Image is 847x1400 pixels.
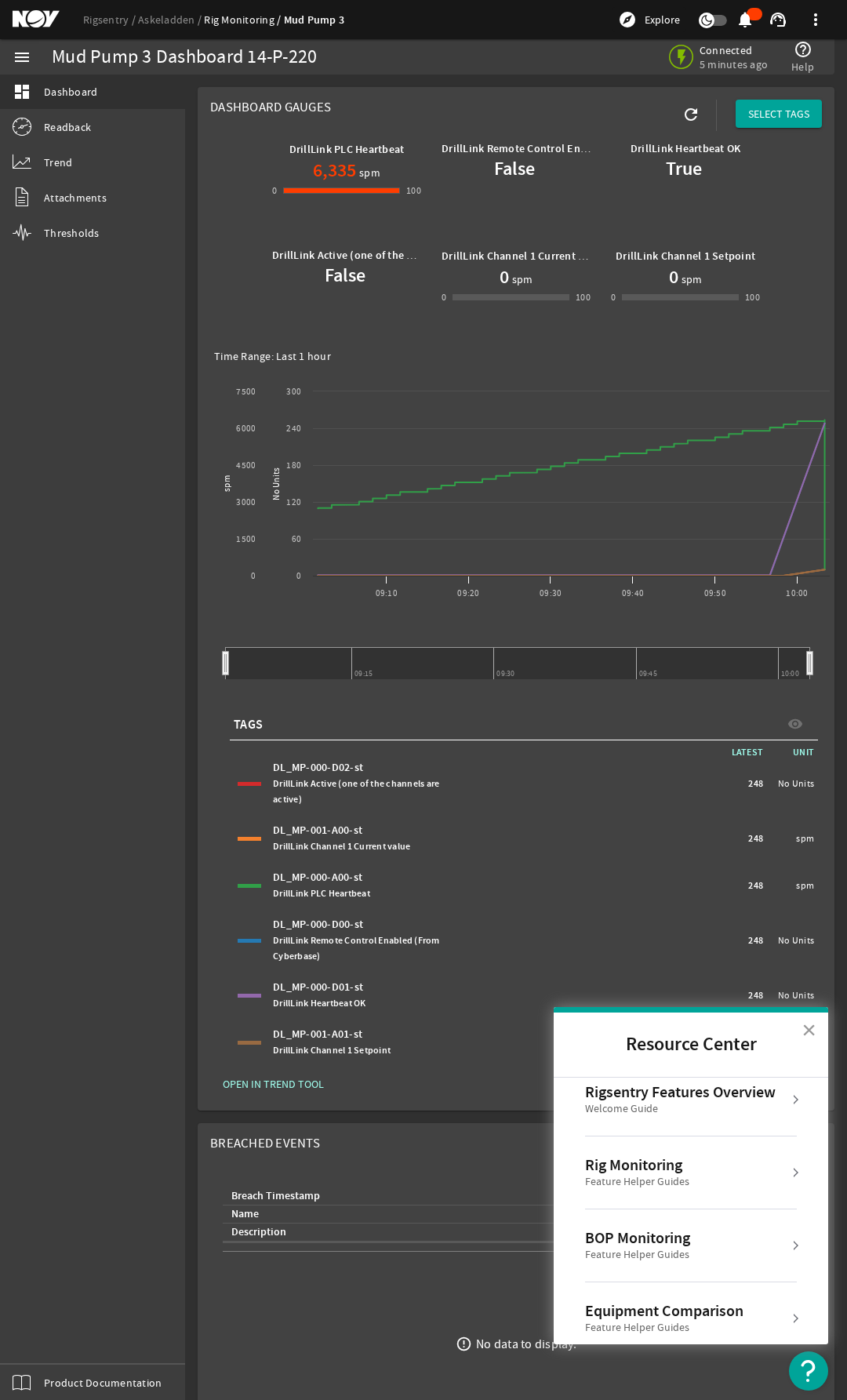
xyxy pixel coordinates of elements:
span: spm [796,831,814,846]
div: Description [229,1224,797,1241]
span: LATEST [732,746,772,758]
span: No Units [778,933,814,948]
span: 248 [748,776,763,791]
b: False [494,156,535,181]
div: DL_MP-001-A01-st [273,1027,469,1058]
span: 5 minutes ago [700,57,768,71]
span: SELECT TAGS [748,106,809,122]
mat-icon: notifications [736,10,754,29]
mat-icon: dashboard [13,82,31,101]
div: Feature Helper Guides [585,1247,690,1263]
h1: 6,335 [313,158,356,183]
div: Time Range: Last 1 hour [214,348,818,364]
mat-icon: help_outline [794,40,812,59]
text: No Units [271,467,282,500]
span: DrillLink Remote Control Enabled (From Cyberbase) [273,934,440,962]
text: 0 [251,570,256,582]
span: No Units [778,776,814,791]
button: more_vert [797,1,834,38]
text: 60 [292,533,302,545]
text: 09:30 [540,587,562,599]
span: OPEN IN TREND TOOL [223,1076,324,1092]
span: 248 [748,831,763,846]
div: DL_MP-000-D00-st [273,917,469,964]
div: 100 [406,183,421,198]
text: 09:20 [457,587,479,599]
span: spm [509,271,533,287]
div: Equipment Comparison [585,1301,743,1320]
span: Explore [645,12,680,27]
div: Rigsentry Features Overview [585,1082,776,1101]
text: 1500 [236,533,256,545]
div: Mud Pump 3 Dashboard 14-P-220 [52,49,317,65]
text: 10:00 [786,587,808,599]
text: 6000 [236,423,256,435]
span: UNIT [771,744,818,760]
span: No Units [778,987,814,1003]
div: DL_MP-000-D01-st [273,980,469,1011]
h2: Resource Center [554,1013,828,1077]
a: Rigsentry [83,13,138,27]
span: DrillLink Channel 1 Current value [273,840,410,853]
button: OPEN IN TREND TOOL [210,1070,336,1098]
text: spm [221,475,233,492]
button: Explore [612,7,686,32]
span: DrillLink PLC Heartbeat [273,887,370,900]
button: Open Resource Center [789,1351,828,1391]
span: 248 [748,878,763,893]
div: Feature Helper Guides [585,1320,743,1336]
div: Resource Center [554,1007,828,1344]
div: Feature Helper Guides [585,1174,689,1190]
a: Rig Monitoring [204,13,283,27]
mat-icon: support_agent [769,10,787,29]
div: Name [229,1205,797,1223]
text: 09:40 [622,587,644,599]
b: False [325,263,365,288]
div: Welcome Guide [585,1101,776,1117]
mat-icon: refresh [682,105,700,124]
div: DL_MP-000-D02-st [273,760,469,807]
span: DrillLink Heartbeat OK [273,997,366,1009]
span: Trend [44,155,72,170]
button: Close [802,1017,816,1042]
div: 0 [611,289,616,305]
b: DrillLink Remote Control Enabled (From Cyberbase) [442,141,698,156]
a: Askeladden [138,13,204,27]
b: DrillLink Active (one of the channels are active) [272,248,504,263]
span: spm [356,165,380,180]
mat-icon: menu [13,48,31,67]
text: 4500 [236,460,256,471]
span: Thresholds [44,225,100,241]
div: DL_MP-001-A00-st [273,823,469,854]
div: DL_MP-000-A00-st [273,870,469,901]
span: spm [678,271,703,287]
text: 7500 [236,386,256,398]
span: 248 [748,933,763,948]
span: 248 [748,987,763,1003]
mat-icon: error_outline [456,1336,472,1352]
h1: 0 [500,264,509,289]
div: 0 [442,289,446,305]
span: Connected [700,43,768,57]
h1: 0 [669,264,678,289]
span: Attachments [44,190,107,205]
button: SELECT TAGS [736,100,822,128]
div: 100 [576,289,591,305]
span: DrillLink Active (one of the channels are active) [273,777,439,805]
div: BOP Monitoring [585,1228,690,1247]
b: DrillLink Channel 1 Setpoint [616,249,755,264]
span: Help [791,59,814,75]
svg: Chart title [210,368,838,611]
mat-icon: explore [618,10,637,29]
text: 09:10 [376,587,398,599]
text: 3000 [236,496,256,508]
div: Rig Monitoring [585,1155,689,1174]
span: Breached Events [210,1135,320,1151]
span: spm [796,878,814,893]
span: Readback [44,119,91,135]
div: No data to display. [476,1336,576,1352]
div: Name [231,1205,259,1223]
text: 240 [286,423,301,435]
a: Mud Pump 3 [284,13,345,27]
text: 180 [286,460,301,471]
